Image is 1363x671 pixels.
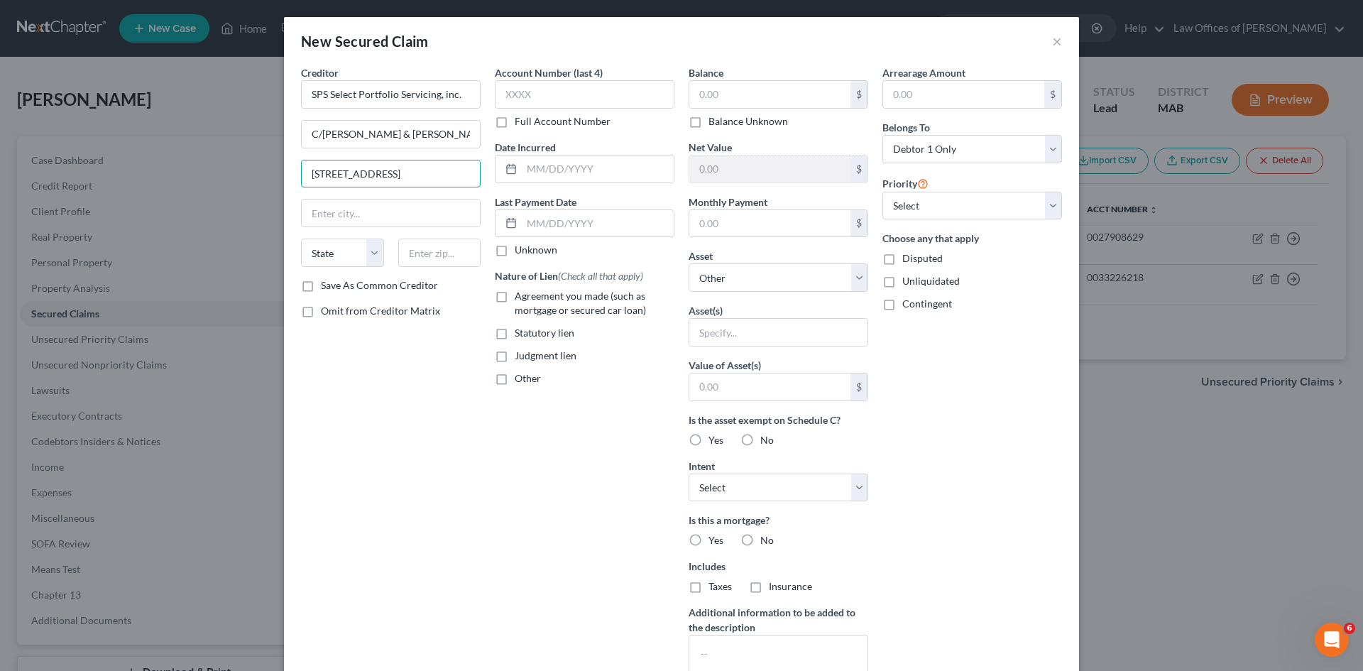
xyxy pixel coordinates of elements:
button: × [1052,33,1062,50]
input: 0.00 [689,373,850,400]
span: Omit from Creditor Matrix [321,305,440,317]
label: Nature of Lien [495,268,643,283]
span: Yes [708,434,723,446]
span: Belongs To [882,121,930,133]
div: $ [850,156,867,182]
span: No [760,534,774,546]
span: Statutory lien [515,327,574,339]
div: $ [1044,81,1061,108]
label: Intent [689,459,715,474]
label: Arrearage Amount [882,65,965,80]
label: Choose any that apply [882,231,1062,246]
span: Insurance [769,580,812,592]
input: MM/DD/YYYY [522,156,674,182]
span: Taxes [708,580,732,592]
div: New Secured Claim [301,31,429,51]
input: Specify... [689,319,867,346]
label: Account Number (last 4) [495,65,603,80]
label: Full Account Number [515,114,611,129]
label: Unknown [515,243,557,257]
input: 0.00 [883,81,1044,108]
label: Save As Common Creditor [321,278,438,293]
span: Asset [689,250,713,262]
span: Disputed [902,252,943,264]
label: Includes [689,559,868,574]
span: Judgment lien [515,349,576,361]
span: Yes [708,534,723,546]
input: Apt, Suite, etc... [302,160,480,187]
label: Value of Asset(s) [689,358,761,373]
span: No [760,434,774,446]
label: Balance Unknown [708,114,788,129]
input: 0.00 [689,81,850,108]
label: Net Value [689,140,732,155]
span: (Check all that apply) [558,270,643,282]
span: 6 [1344,623,1355,634]
div: $ [850,373,867,400]
div: $ [850,81,867,108]
span: Agreement you made (such as mortgage or secured car loan) [515,290,646,316]
input: 0.00 [689,210,850,237]
label: Priority [882,175,929,192]
input: Search creditor by name... [301,80,481,109]
label: Date Incurred [495,140,556,155]
label: Monthly Payment [689,195,767,209]
span: Contingent [902,298,952,310]
input: Enter zip... [398,239,481,267]
input: 0.00 [689,156,850,182]
label: Is this a mortgage? [689,513,868,528]
input: MM/DD/YYYY [522,210,674,237]
span: Other [515,372,541,384]
label: Balance [689,65,723,80]
div: $ [850,210,867,237]
input: Enter city... [302,200,480,227]
input: Enter address... [302,121,480,148]
label: Additional information to be added to the description [689,605,868,635]
label: Asset(s) [689,303,723,318]
span: Creditor [301,67,339,79]
label: Is the asset exempt on Schedule C? [689,413,868,427]
iframe: Intercom live chat [1315,623,1349,657]
label: Last Payment Date [495,195,576,209]
input: XXXX [495,80,674,109]
span: Unliquidated [902,275,960,287]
